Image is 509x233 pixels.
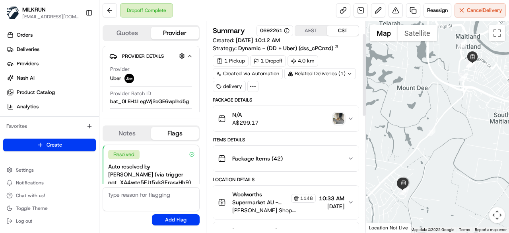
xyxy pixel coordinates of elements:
div: 11 [458,72,467,81]
div: 1 [458,39,466,47]
button: Create [3,139,96,151]
a: Providers [3,57,99,70]
div: Favorites [3,120,96,133]
a: Nash AI [3,72,99,84]
button: AEST [295,25,327,36]
span: Providers [17,60,39,67]
a: Dynamic - (DD + Uber) (dss_cPCnzd) [238,44,339,52]
span: 1148 [300,195,313,202]
span: [PERSON_NAME] Shop. [STREET_ADDRESS] [232,206,316,214]
button: [EMAIL_ADDRESS][DOMAIN_NAME] [22,14,79,20]
button: Toggle fullscreen view [489,25,505,41]
span: Product Catalog [17,89,55,96]
span: Nash AI [17,74,35,82]
span: Dynamic - (DD + Uber) (dss_cPCnzd) [238,44,333,52]
button: Woolworths Supermarket AU - Maitland Store Manager1148[PERSON_NAME] Shop. [STREET_ADDRESS]10:33 A... [213,186,359,219]
div: Resolved [108,150,140,159]
button: CancelDelivery [455,3,506,18]
span: Deliveries [17,46,39,53]
div: 4.0 km [288,55,318,67]
span: Cancel Delivery [467,7,502,14]
img: uber-new-logo.jpeg [124,74,134,83]
button: Toggle Theme [3,203,96,214]
span: Provider [110,66,130,73]
button: Provider [151,27,199,39]
div: 4 [466,59,475,68]
span: Woolworths Supermarket AU - Maitland Store Manager [232,190,289,206]
img: Google [368,222,394,233]
span: [DATE] 10:12 AM [236,37,280,44]
button: Quotes [103,27,151,39]
button: CST [327,25,359,36]
img: MILKRUN [6,6,19,19]
span: Create [47,141,62,149]
div: 10 [466,59,475,67]
div: 12 [427,127,435,136]
button: Package Items (42) [213,146,359,171]
button: Show street map [370,25,398,41]
button: Flags [151,127,199,140]
button: Map camera controls [489,207,505,223]
button: Settings [3,164,96,176]
button: MILKRUNMILKRUN[EMAIL_ADDRESS][DOMAIN_NAME] [3,3,82,22]
div: Items Details [213,137,359,143]
div: Package Details [213,97,359,103]
span: A$299.17 [232,119,258,127]
button: Chat with us! [3,190,96,201]
button: Add Flag [152,214,200,225]
button: Provider Details [109,49,193,63]
span: Analytics [17,103,39,110]
button: N/AA$299.17photo_proof_of_delivery image [213,106,359,131]
h3: Summary [213,27,245,34]
span: Settings [16,167,34,173]
a: Terms [459,227,470,232]
div: Location Not Live [366,223,412,233]
button: Notes [103,127,151,140]
div: 1 Pickup [213,55,249,67]
span: Map data ©2025 Google [411,227,454,232]
span: Log out [16,218,32,224]
button: Notifications [3,177,96,188]
span: Orders [17,31,33,39]
a: Report a map error [475,227,507,232]
span: Toggle Theme [16,205,48,211]
div: delivery [213,81,246,92]
span: Provider Delivery ID [110,112,157,119]
button: Reassign [424,3,451,18]
a: Deliveries [3,43,99,56]
div: Strategy: [213,44,339,52]
a: Product Catalog [3,86,99,99]
img: photo_proof_of_delivery image [333,113,344,124]
div: 1 Dropoff [250,55,286,67]
button: Log out [3,215,96,227]
div: Auto resolved by [PERSON_NAME] (via trigger not_XA4wte5EJt5xkSErasvHh9) [108,163,194,186]
span: Notifications [16,180,44,186]
span: Provider Batch ID [110,90,151,97]
span: Uber [110,75,121,82]
div: Location Details [213,176,359,183]
span: Created: [213,36,280,44]
span: Provider Details [122,53,164,59]
button: Show satellite imagery [398,25,437,41]
div: 14 [399,186,408,195]
div: Related Deliveries (1) [284,68,356,79]
span: Chat with us! [16,192,45,199]
span: 10:33 AM [319,194,344,202]
button: 0692251 [260,27,289,34]
a: Created via Automation [213,68,283,79]
span: N/A [232,111,258,119]
span: Package Items ( 42 ) [232,155,283,163]
span: [DATE] [319,202,344,210]
button: MILKRUN [22,6,46,14]
span: bat_0LEH1LegWj2oQE6wplhd5g [110,98,189,105]
a: Open this area in Google Maps (opens a new window) [368,222,394,233]
div: 2 [457,40,466,49]
span: Reassign [427,7,448,14]
a: Analytics [3,100,99,113]
a: Orders [3,29,99,41]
